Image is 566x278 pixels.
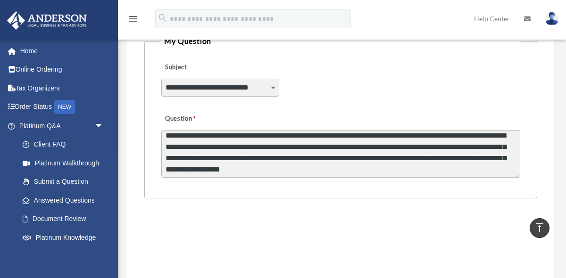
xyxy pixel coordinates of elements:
img: Anderson Advisors Platinum Portal [4,11,90,30]
a: Submit a Question [13,172,113,191]
iframe: reCAPTCHA [147,228,291,264]
label: Subject [161,61,251,74]
a: menu [127,16,139,25]
a: Document Review [13,210,118,229]
i: vertical_align_top [534,222,545,233]
a: Order StatusNEW [7,98,118,117]
a: Tax Organizers [7,79,118,98]
legend: My Question [160,34,521,48]
div: NEW [54,100,75,114]
a: Platinum Walkthrough [13,154,118,172]
label: Question [161,113,234,126]
a: Home [7,41,118,60]
span: arrow_drop_down [94,116,113,136]
img: User Pic [545,12,559,25]
a: Answered Questions [13,191,118,210]
a: vertical_align_top [530,218,549,238]
i: menu [127,13,139,25]
a: Online Ordering [7,60,118,79]
i: search [158,13,168,23]
a: Client FAQ [13,135,118,154]
a: Platinum Q&Aarrow_drop_down [7,116,118,135]
a: Platinum Knowledge Room [13,228,118,258]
